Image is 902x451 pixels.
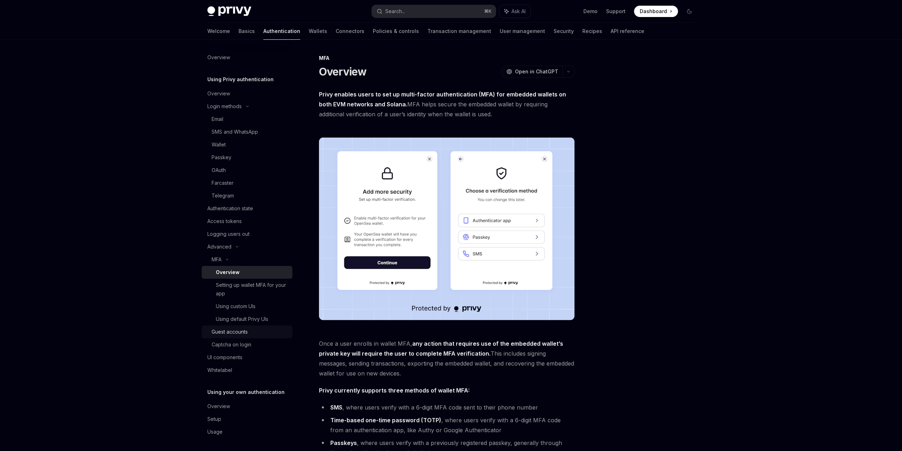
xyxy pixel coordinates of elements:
[202,338,292,351] a: Captcha on login
[202,126,292,138] a: SMS and WhatsApp
[212,191,234,200] div: Telegram
[611,23,644,40] a: API reference
[212,128,258,136] div: SMS and WhatsApp
[202,364,292,377] a: Whitelabel
[502,66,562,78] button: Open in ChatGPT
[336,23,364,40] a: Connectors
[202,138,292,151] a: Wallet
[212,166,226,174] div: OAuth
[499,5,531,18] button: Ask AI
[202,351,292,364] a: UI components
[212,328,248,336] div: Guest accounts
[319,339,575,378] span: Once a user enrolls in wallet MFA, This includes signing messages, sending transactions, exportin...
[202,279,292,300] a: Setting up wallet MFA for your app
[207,6,251,16] img: dark logo
[319,89,575,119] span: MFA helps secure the embedded wallet by requiring additional verification of a user’s identity wh...
[212,179,234,187] div: Farcaster
[216,315,268,323] div: Using default Privy UIs
[385,7,405,16] div: Search...
[212,140,226,149] div: Wallet
[500,23,545,40] a: User management
[207,217,242,225] div: Access tokens
[239,23,255,40] a: Basics
[319,138,575,320] img: images/MFA.png
[202,177,292,189] a: Farcaster
[319,402,575,412] li: , where users verify with a 6-digit MFA code sent to their phone number
[202,151,292,164] a: Passkey
[207,102,242,111] div: Login methods
[372,5,496,18] button: Search...⌘K
[202,425,292,438] a: Usage
[207,415,221,423] div: Setup
[202,413,292,425] a: Setup
[207,402,230,411] div: Overview
[207,353,242,362] div: UI components
[484,9,492,14] span: ⌘ K
[207,388,285,396] h5: Using your own authentication
[202,325,292,338] a: Guest accounts
[202,313,292,325] a: Using default Privy UIs
[202,164,292,177] a: OAuth
[202,266,292,279] a: Overview
[207,75,274,84] h5: Using Privy authentication
[216,302,256,311] div: Using custom UIs
[511,8,526,15] span: Ask AI
[319,340,563,357] strong: any action that requires use of the embedded wallet’s private key will require the user to comple...
[207,230,250,238] div: Logging users out
[582,23,602,40] a: Recipes
[202,189,292,202] a: Telegram
[212,340,251,349] div: Captcha on login
[606,8,626,15] a: Support
[319,55,575,62] div: MFA
[207,89,230,98] div: Overview
[640,8,667,15] span: Dashboard
[212,153,231,162] div: Passkey
[202,113,292,126] a: Email
[319,65,367,78] h1: Overview
[202,228,292,240] a: Logging users out
[427,23,491,40] a: Transaction management
[207,23,230,40] a: Welcome
[634,6,678,17] a: Dashboard
[216,268,240,277] div: Overview
[207,366,232,374] div: Whitelabel
[212,255,222,264] div: MFA
[684,6,695,17] button: Toggle dark mode
[309,23,327,40] a: Wallets
[207,243,231,251] div: Advanced
[515,68,558,75] span: Open in ChatGPT
[319,387,470,394] strong: Privy currently supports three methods of wallet MFA:
[263,23,300,40] a: Authentication
[202,87,292,100] a: Overview
[202,300,292,313] a: Using custom UIs
[330,417,441,424] strong: Time-based one-time password (TOTP)
[319,415,575,435] li: , where users verify with a 6-digit MFA code from an authentication app, like Authy or Google Aut...
[202,51,292,64] a: Overview
[554,23,574,40] a: Security
[330,439,357,446] strong: Passkeys
[202,215,292,228] a: Access tokens
[207,428,223,436] div: Usage
[207,53,230,62] div: Overview
[373,23,419,40] a: Policies & controls
[207,204,253,213] div: Authentication state
[212,115,223,123] div: Email
[202,202,292,215] a: Authentication state
[330,404,342,411] strong: SMS
[319,91,566,108] strong: Privy enables users to set up multi-factor authentication (MFA) for embedded wallets on both EVM ...
[202,400,292,413] a: Overview
[216,281,288,298] div: Setting up wallet MFA for your app
[583,8,598,15] a: Demo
